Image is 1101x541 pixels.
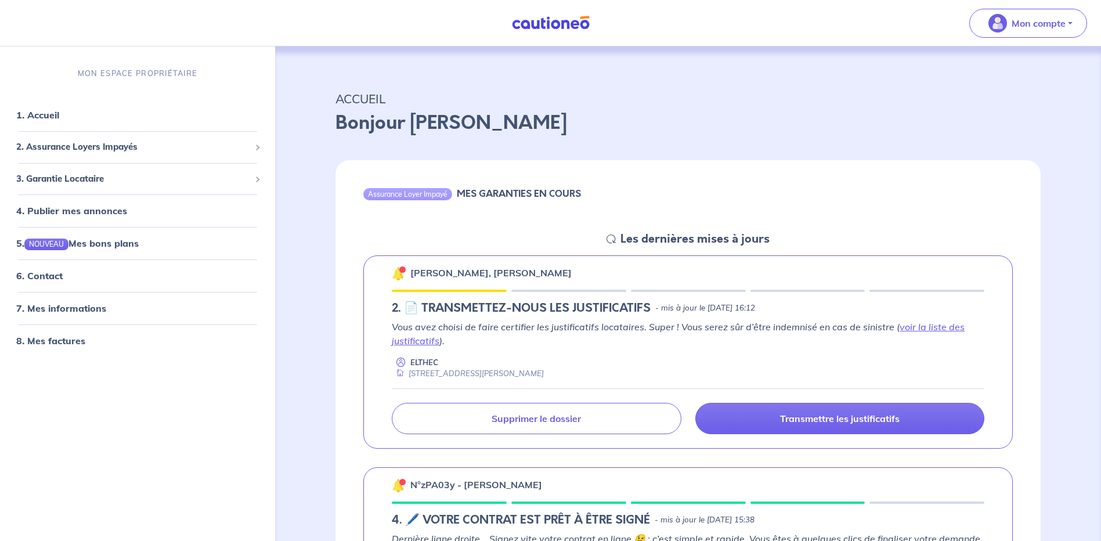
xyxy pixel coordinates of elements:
p: n°zPA03y - [PERSON_NAME] [410,478,542,492]
img: 🔔 [392,478,406,492]
a: Transmettre les justificatifs [695,403,984,434]
div: Assurance Loyer Impayé [363,188,452,200]
a: 5.NOUVEAUMes bons plans [16,237,139,249]
p: ELTHEC [410,357,438,368]
a: Supprimer le dossier [392,403,681,434]
div: 5.NOUVEAUMes bons plans [5,232,270,255]
img: illu_account_valid_menu.svg [988,14,1007,33]
div: 4. Publier mes annonces [5,199,270,222]
a: 6. Contact [16,270,63,282]
p: ACCUEIL [335,88,1041,109]
p: Transmettre les justificatifs [780,413,900,424]
img: 🔔 [392,266,406,280]
div: 1. Accueil [5,103,270,127]
div: [STREET_ADDRESS][PERSON_NAME] [392,368,544,379]
div: 3. Garantie Locataire [5,168,270,190]
h5: 2.︎ 📄 TRANSMETTEZ-NOUS LES JUSTIFICATIFS [392,301,651,315]
div: 2. Assurance Loyers Impayés [5,136,270,158]
h6: MES GARANTIES EN COURS [457,188,581,199]
h5: 4. 🖊️ VOTRE CONTRAT EST PRÊT À ÊTRE SIGNÉ [392,513,650,527]
a: 1. Accueil [16,109,59,121]
span: 3. Garantie Locataire [16,172,250,186]
div: 8. Mes factures [5,330,270,353]
div: state: DOCUMENTS-IN-PROGRESS, Context: MORE-THAN-6-MONTHS,CHOOSE-CERTIFICATE,RELATIONSHIP,LESSOR-... [392,301,984,315]
a: 4. Publier mes annonces [16,205,127,217]
button: illu_account_valid_menu.svgMon compte [969,9,1087,38]
p: [PERSON_NAME], [PERSON_NAME] [410,266,572,280]
span: 2. Assurance Loyers Impayés [16,140,250,154]
a: 8. Mes factures [16,336,85,347]
p: Supprimer le dossier [492,413,581,424]
img: Cautioneo [507,16,594,30]
p: Bonjour [PERSON_NAME] [335,109,1041,137]
p: MON ESPACE PROPRIÉTAIRE [78,68,197,79]
p: Vous avez choisi de faire certifier les justificatifs locataires. Super ! Vous serez sûr d’être i... [392,320,984,348]
a: 7. Mes informations [16,303,106,315]
h5: Les dernières mises à jours [620,232,770,246]
a: voir la liste des justificatifs [392,321,965,347]
div: 7. Mes informations [5,297,270,320]
div: state: SIGNING-CONTRACT-IN-PROGRESS, Context: NEW,NO-CERTIFICATE,ALONE,LESSOR-DOCUMENTS [392,513,984,527]
p: - mis à jour le [DATE] 15:38 [655,514,755,526]
div: 6. Contact [5,265,270,288]
p: - mis à jour le [DATE] 16:12 [655,302,755,314]
p: Mon compte [1012,16,1066,30]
